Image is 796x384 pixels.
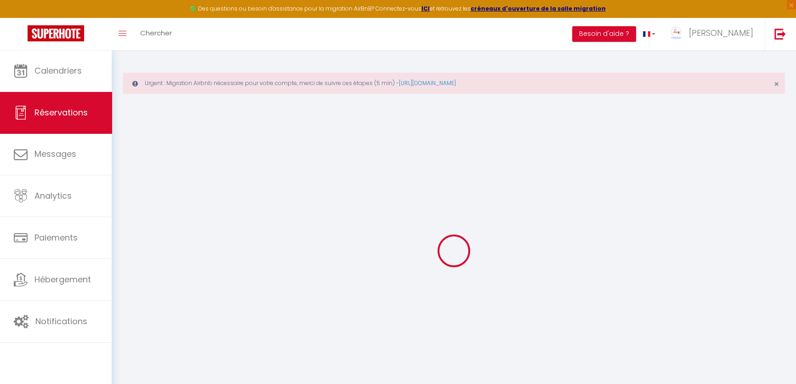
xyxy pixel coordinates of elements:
[34,190,72,201] span: Analytics
[471,5,606,12] a: créneaux d'ouverture de la salle migration
[689,27,753,39] span: [PERSON_NAME]
[34,148,76,160] span: Messages
[774,28,786,40] img: logout
[34,65,82,76] span: Calendriers
[572,26,636,42] button: Besoin d'aide ?
[774,78,779,90] span: ×
[140,28,172,38] span: Chercher
[421,5,430,12] a: ICI
[34,232,78,243] span: Paiements
[133,18,179,50] a: Chercher
[669,26,683,40] img: ...
[35,315,87,327] span: Notifications
[123,73,785,94] div: Urgent : Migration Airbnb nécessaire pour votre compte, merci de suivre ces étapes (5 min) -
[774,80,779,88] button: Close
[34,107,88,118] span: Réservations
[34,274,91,285] span: Hébergement
[662,18,765,50] a: ... [PERSON_NAME]
[7,4,35,31] button: Ouvrir le widget de chat LiveChat
[399,79,456,87] a: [URL][DOMAIN_NAME]
[28,25,84,41] img: Super Booking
